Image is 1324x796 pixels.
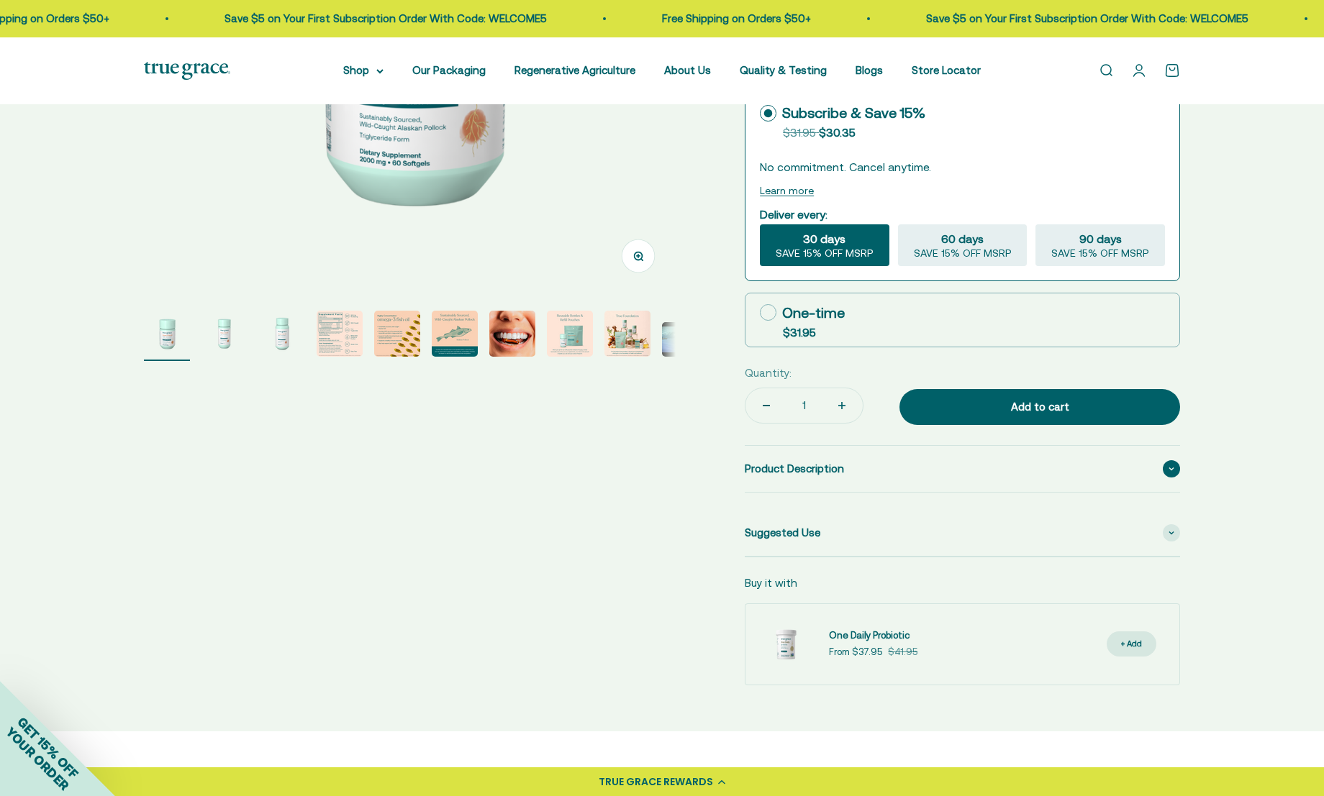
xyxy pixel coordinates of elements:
[821,388,863,423] button: Increase quantity
[14,714,81,781] span: GET 15% OFF
[599,774,713,790] div: TRUE GRACE REWARDS
[740,64,827,76] a: Quality & Testing
[374,311,420,361] button: Go to item 5
[607,12,756,24] a: Free Shipping on Orders $50+
[745,365,792,382] label: Quantity:
[829,630,910,641] span: One Daily Probiotic
[912,64,981,76] a: Store Locator
[888,645,917,660] compare-at-price: $41.95
[201,311,248,361] button: Go to item 2
[489,311,535,361] button: Go to item 7
[201,311,248,357] img: Omega-3 Fish Oil
[343,62,384,79] summary: Shop
[745,446,1180,492] summary: Product Description
[259,311,305,357] img: Omega-3 Fish Oil
[604,311,650,361] button: Go to item 9
[1121,637,1142,651] div: + Add
[432,311,478,361] button: Go to item 6
[745,510,1180,556] summary: Suggested Use
[317,311,363,357] img: We source our fish oil from Alaskan Pollock that have been freshly caught for human consumption i...
[374,311,420,357] img: - Sustainably sourced, wild-caught Alaskan fish - Provides 1400 mg of the essential fatty Acids E...
[757,616,815,673] img: Daily Probiotic forDigestive and Immune Support:* - 90 Billion CFU at time of manufacturing (30 B...
[745,575,797,592] p: Buy it with
[317,311,363,361] button: Go to item 4
[432,311,478,357] img: Our fish oil is traceable back to the specific fishery it came form, so you can check that it mee...
[829,645,882,660] sale-price: From $37.95
[745,460,844,477] span: Product Description
[169,10,491,27] p: Save $5 on Your First Subscription Order With Code: WELCOME5
[259,311,305,361] button: Go to item 3
[662,322,708,361] button: Go to item 10
[547,311,593,357] img: When you opt for our refill pouches instead of buying a whole new bottle every time you buy suppl...
[1107,631,1156,657] button: + Add
[412,64,486,76] a: Our Packaging
[664,64,711,76] a: About Us
[829,628,917,644] a: One Daily Probiotic
[144,311,190,357] img: Omega-3 Fish Oil for Brain, Heart, and Immune Health* Sustainably sourced, wild-caught Alaskan fi...
[604,311,650,357] img: Our full product line provides a robust and comprehensive offering for a true foundation of healt...
[547,311,593,361] button: Go to item 8
[514,64,635,76] a: Regenerative Agriculture
[899,389,1180,425] button: Add to cart
[871,10,1193,27] p: Save $5 on Your First Subscription Order With Code: WELCOME5
[745,388,787,423] button: Decrease quantity
[489,311,535,357] img: Alaskan Pollock live a short life and do not bio-accumulate heavy metals and toxins the way older...
[928,398,1151,416] div: Add to cart
[856,64,883,76] a: Blogs
[745,524,820,541] span: Suggested Use
[144,311,190,361] button: Go to item 1
[3,724,72,793] span: YOUR ORDER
